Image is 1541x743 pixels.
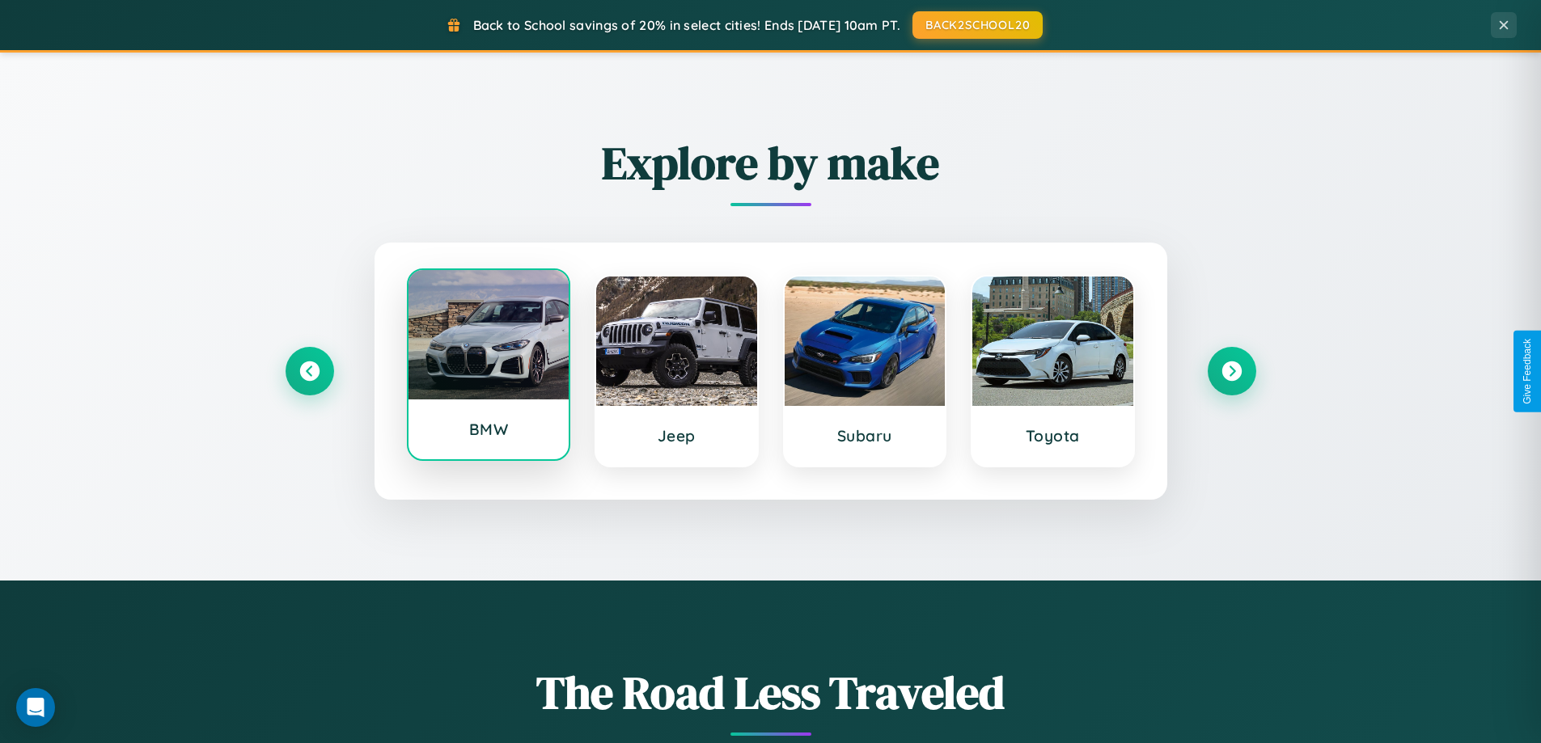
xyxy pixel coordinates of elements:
button: BACK2SCHOOL20 [912,11,1043,39]
h3: Jeep [612,426,741,445]
h3: Toyota [989,426,1117,445]
h1: The Road Less Traveled [286,661,1256,724]
div: Give Feedback [1522,339,1533,404]
h3: BMW [425,420,553,439]
div: Open Intercom Messenger [16,688,55,727]
span: Back to School savings of 20% in select cities! Ends [DATE] 10am PT. [473,17,900,33]
h3: Subaru [801,426,929,445]
h2: Explore by make [286,132,1256,194]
